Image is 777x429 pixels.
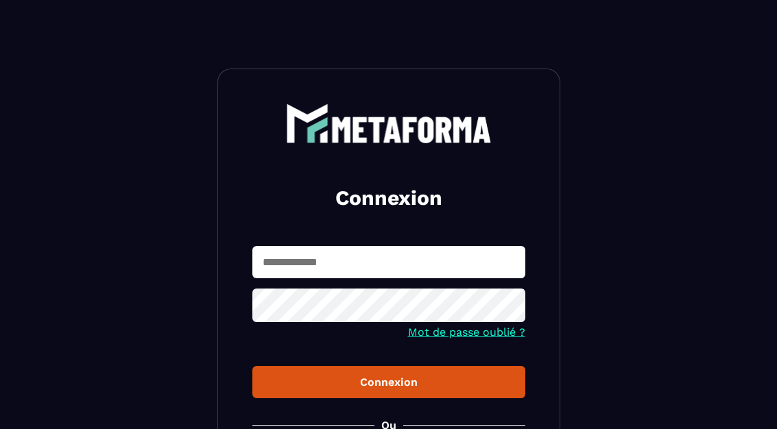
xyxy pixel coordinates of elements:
a: logo [252,103,525,143]
div: Connexion [263,376,514,389]
a: Mot de passe oublié ? [408,326,525,339]
h2: Connexion [269,184,509,212]
button: Connexion [252,366,525,398]
img: logo [286,103,492,143]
